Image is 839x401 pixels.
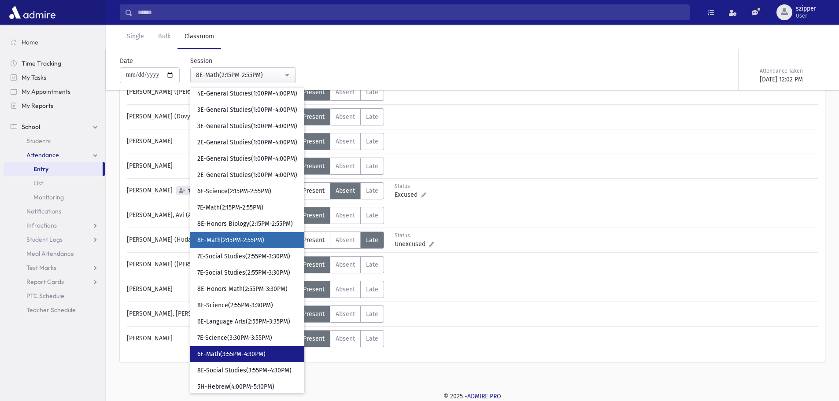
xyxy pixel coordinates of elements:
span: Absent [336,162,355,170]
span: Absent [336,113,355,121]
div: [PERSON_NAME] ([PERSON_NAME]) [122,256,297,273]
span: 1 [186,188,192,194]
span: Absent [336,261,355,269]
span: Late [366,236,378,244]
span: My Appointments [22,88,70,96]
div: [PERSON_NAME] [122,133,297,150]
a: Attendance [4,148,105,162]
a: My Reports [4,99,105,113]
span: 7E-Math(2:15PM-2:55PM) [197,203,263,212]
div: AttTypes [297,158,384,175]
span: Meal Attendance [26,250,74,258]
a: Report Cards [4,275,105,289]
div: AttTypes [297,207,384,224]
a: Time Tracking [4,56,105,70]
label: Session [190,56,212,66]
button: 8E-Math(2:15PM-2:55PM) [190,67,296,83]
a: List [4,176,105,190]
a: Bulk [151,25,177,49]
span: My Tasks [22,74,46,81]
span: PTC Schedule [26,292,64,300]
span: Present [303,310,325,318]
div: AttTypes [297,232,384,249]
span: 4E-General Studies(1:00PM-4:00PM) [197,89,297,98]
span: 6E-Language Arts(2:55PM-3:35PM) [197,317,290,326]
span: 8E-Honors Biology(2:15PM-2:55PM) [197,220,293,228]
span: Test Marks [26,264,56,272]
span: 8E-Science(2:55PM-3:30PM) [197,301,273,310]
span: Absent [336,138,355,145]
span: Student Logs [26,235,63,243]
div: [PERSON_NAME] ([PERSON_NAME]) [122,84,297,101]
a: Teacher Schedule [4,303,105,317]
a: PTC Schedule [4,289,105,303]
span: 3E-General Studies(1:00PM-4:00PM) [197,122,297,131]
span: 2E-General Studies(1:00PM-4:00PM) [197,155,297,163]
div: 8E-Math(2:15PM-2:55PM) [196,70,283,80]
a: Meal Attendance [4,246,105,261]
span: Present [303,212,325,219]
span: Absent [336,236,355,244]
span: Late [366,162,378,170]
span: 7E-Science(3:30PM-3:55PM) [197,334,272,342]
div: [PERSON_NAME] [122,281,297,298]
div: AttTypes [297,182,384,199]
span: Excused [395,190,421,199]
span: szipper [796,5,816,12]
span: Entry [33,165,48,173]
div: [PERSON_NAME] [122,182,297,199]
a: School [4,120,105,134]
a: Student Logs [4,232,105,246]
span: 3E-General Studies(1:00PM-4:00PM) [197,106,297,114]
span: Late [366,88,378,96]
span: Present [303,138,325,145]
span: Absent [336,335,355,342]
span: 2E-General Studies(1:00PM-4:00PM) [197,138,297,147]
a: Test Marks [4,261,105,275]
span: Late [366,212,378,219]
span: Absent [336,286,355,293]
span: 5H-Hebrew(4:00PM-5:10PM) [197,383,274,391]
span: Absent [336,212,355,219]
span: Present [303,187,325,195]
a: Entry [4,162,103,176]
a: Classroom [177,25,221,49]
div: AttTypes [297,330,384,347]
div: [PERSON_NAME], Avi (Avi) [122,207,297,224]
div: AttTypes [297,256,384,273]
span: Monitoring [33,193,64,201]
span: Infractions [26,221,57,229]
div: [DATE] 12:02 PM [760,75,823,84]
span: Late [366,286,378,293]
span: List [33,179,43,187]
div: AttTypes [297,84,384,101]
span: Students [26,137,51,145]
span: Present [303,335,325,342]
span: Unexcused [395,239,429,249]
span: Present [303,162,325,170]
input: Search [133,4,689,20]
label: Date [120,56,133,66]
span: School [22,123,40,131]
span: Present [303,236,325,244]
a: My Tasks [4,70,105,85]
div: Status [395,182,434,190]
span: Absent [336,310,355,318]
div: © 2025 - [120,392,825,401]
span: Present [303,113,325,121]
span: My Reports [22,102,53,110]
span: Late [366,187,378,195]
span: Home [22,38,38,46]
a: Single [120,25,151,49]
a: Monitoring [4,190,105,204]
div: [PERSON_NAME] [122,330,297,347]
span: Late [366,261,378,269]
a: Infractions [4,218,105,232]
div: AttTypes [297,133,384,150]
div: [PERSON_NAME], [PERSON_NAME] ([PERSON_NAME]) [122,305,297,323]
span: 2E-General Studies(1:00PM-4:00PM) [197,171,297,180]
span: 7E-Social Studies(2:55PM-3:30PM) [197,269,290,277]
span: Teacher Schedule [26,306,76,314]
span: Present [303,286,325,293]
span: 7E-Social Studies(2:55PM-3:30PM) [197,252,290,261]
